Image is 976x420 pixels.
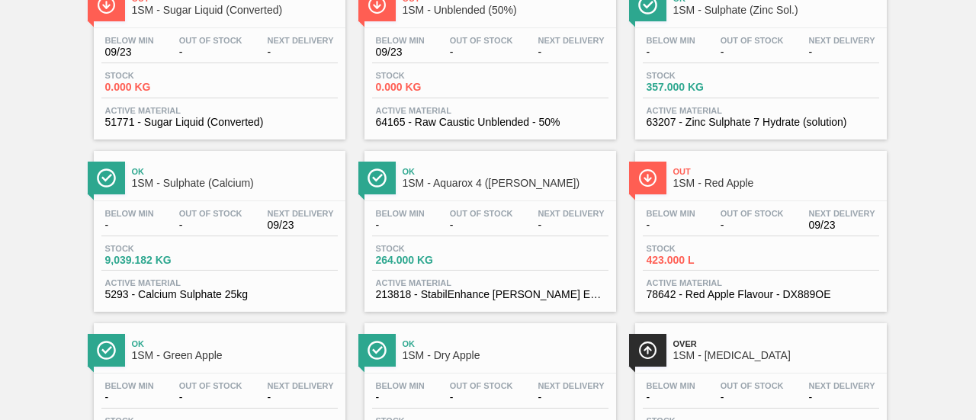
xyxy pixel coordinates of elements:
span: Below Min [376,381,425,390]
span: 09/23 [376,46,425,58]
span: 1SM - Aquarox 4 (Rosemary) [403,178,608,189]
span: 1SM - Dextrose [673,350,879,361]
span: Out Of Stock [721,381,784,390]
span: Below Min [647,36,695,45]
span: Below Min [376,36,425,45]
span: - [450,392,513,403]
span: 78642 - Red Apple Flavour - DX889OE [647,289,875,300]
span: Stock [376,244,483,253]
span: 423.000 L [647,255,753,266]
span: - [538,220,605,231]
span: Below Min [105,381,154,390]
span: 63207 - Zinc Sulphate 7 Hydrate (solution) [647,117,875,128]
span: Active Material [376,106,605,115]
span: - [721,46,784,58]
span: - [376,392,425,403]
span: Over [673,339,879,348]
span: Ok [403,339,608,348]
span: 0.000 KG [105,82,212,93]
span: Next Delivery [538,381,605,390]
span: - [179,392,242,403]
span: Below Min [647,209,695,218]
span: - [179,220,242,231]
span: - [647,220,695,231]
span: Below Min [105,36,154,45]
span: Next Delivery [538,209,605,218]
span: 213818 - StabilEnhance Rosemary Extract [376,289,605,300]
span: 09/23 [268,220,334,231]
span: 357.000 KG [647,82,753,93]
span: Out Of Stock [450,381,513,390]
span: 09/23 [809,220,875,231]
img: Ícone [97,341,116,360]
span: 0.000 KG [376,82,483,93]
span: Stock [105,244,212,253]
span: Stock [647,71,753,80]
span: 5293 - Calcium Sulphate 25kg [105,289,334,300]
span: - [647,392,695,403]
span: Ok [403,167,608,176]
span: - [538,46,605,58]
span: - [809,46,875,58]
span: Next Delivery [809,209,875,218]
span: Out Of Stock [450,36,513,45]
span: Out Of Stock [450,209,513,218]
span: Stock [376,71,483,80]
span: Next Delivery [268,209,334,218]
span: 264.000 KG [376,255,483,266]
span: Out [673,167,879,176]
span: 51771 - Sugar Liquid (Converted) [105,117,334,128]
span: Active Material [376,278,605,287]
img: Ícone [368,341,387,360]
a: ÍconeOk1SM - Sulphate (Calcium)Below Min-Out Of Stock-Next Delivery09/23Stock9,039.182 KGActive M... [82,139,353,313]
span: Out Of Stock [721,209,784,218]
span: Next Delivery [809,381,875,390]
span: - [105,220,154,231]
img: Ícone [638,168,657,188]
span: 1SM - Green Apple [132,350,338,361]
span: Active Material [647,106,875,115]
span: - [268,392,334,403]
span: Out Of Stock [179,36,242,45]
span: 64165 - Raw Caustic Unblended - 50% [376,117,605,128]
span: 09/23 [105,46,154,58]
span: Ok [132,167,338,176]
span: - [105,392,154,403]
span: Below Min [105,209,154,218]
span: Out Of Stock [721,36,784,45]
span: Out Of Stock [179,381,242,390]
span: - [809,392,875,403]
span: - [721,392,784,403]
span: Next Delivery [268,36,334,45]
span: - [450,220,513,231]
a: ÍconeOut1SM - Red AppleBelow Min-Out Of Stock-Next Delivery09/23Stock423.000 LActive Material7864... [624,139,894,313]
span: Out Of Stock [179,209,242,218]
span: 1SM - Unblended (50%) [403,5,608,16]
span: Active Material [105,106,334,115]
span: - [179,46,242,58]
img: Ícone [638,341,657,360]
span: Next Delivery [268,381,334,390]
span: 1SM - Sulphate (Calcium) [132,178,338,189]
a: ÍconeOk1SM - Aquarox 4 ([PERSON_NAME])Below Min-Out Of Stock-Next Delivery-Stock264.000 KGActive ... [353,139,624,313]
span: - [647,46,695,58]
span: 1SM - Sulphate (Zinc Sol.) [673,5,879,16]
span: Stock [105,71,212,80]
span: - [268,46,334,58]
span: Active Material [105,278,334,287]
span: Next Delivery [809,36,875,45]
img: Ícone [97,168,116,188]
span: Below Min [647,381,695,390]
span: Next Delivery [538,36,605,45]
span: Ok [132,339,338,348]
span: Below Min [376,209,425,218]
span: 1SM - Sugar Liquid (Converted) [132,5,338,16]
span: - [538,392,605,403]
span: 9,039.182 KG [105,255,212,266]
span: 1SM - Red Apple [673,178,879,189]
span: 1SM - Dry Apple [403,350,608,361]
span: Active Material [647,278,875,287]
span: - [450,46,513,58]
span: Stock [647,244,753,253]
span: - [376,220,425,231]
